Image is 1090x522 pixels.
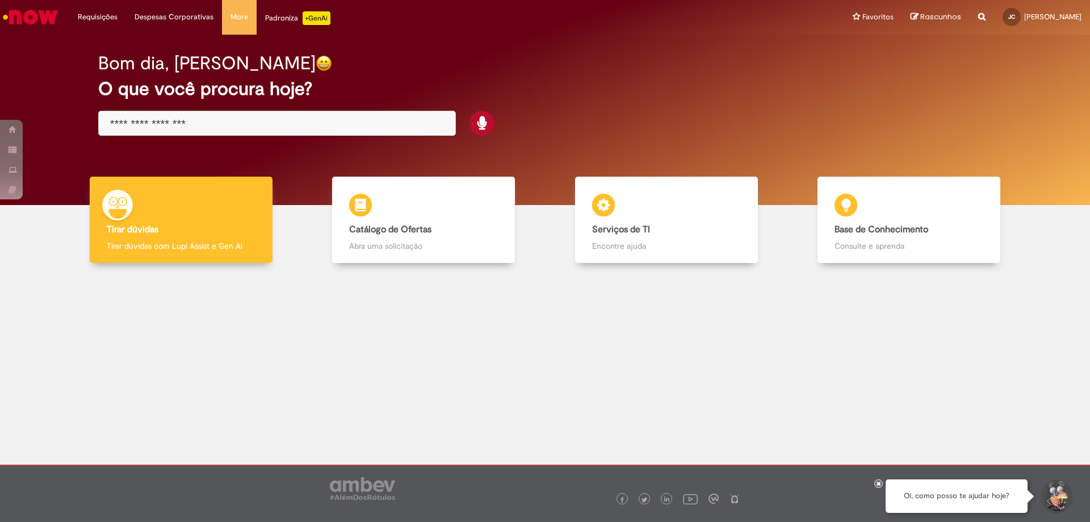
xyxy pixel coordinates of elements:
b: Serviços de TI [592,224,650,235]
img: logo_footer_facebook.png [619,497,625,503]
span: Rascunhos [920,11,961,22]
p: Consulte e aprenda [835,240,983,252]
img: logo_footer_ambev_rotulo_gray.png [330,477,395,500]
span: [PERSON_NAME] [1024,12,1081,22]
img: logo_footer_naosei.png [730,494,740,504]
a: Tirar dúvidas Tirar dúvidas com Lupi Assist e Gen Ai [60,177,303,264]
p: +GenAi [303,11,330,25]
h2: Bom dia, [PERSON_NAME] [98,53,316,73]
div: Oi, como posso te ajudar hoje? [886,479,1028,513]
img: logo_footer_workplace.png [708,494,719,504]
b: Tirar dúvidas [107,224,158,235]
span: JC [1008,13,1015,20]
img: logo_footer_linkedin.png [664,496,670,503]
img: logo_footer_youtube.png [683,491,698,506]
b: Base de Conhecimento [835,224,928,235]
a: Rascunhos [911,12,961,23]
img: happy-face.png [316,55,332,72]
p: Abra uma solicitação [349,240,498,252]
a: Base de Conhecimento Consulte e aprenda [788,177,1031,264]
img: logo_footer_twitter.png [642,497,647,503]
img: ServiceNow [1,6,60,28]
span: Despesas Corporativas [135,11,213,23]
h2: O que você procura hoje? [98,79,992,99]
button: Iniciar Conversa de Suporte [1039,479,1073,513]
p: Encontre ajuda [592,240,741,252]
div: Padroniza [265,11,330,25]
a: Catálogo de Ofertas Abra uma solicitação [303,177,546,264]
b: Catálogo de Ofertas [349,224,431,235]
a: Serviços de TI Encontre ajuda [545,177,788,264]
p: Tirar dúvidas com Lupi Assist e Gen Ai [107,240,255,252]
span: Requisições [78,11,118,23]
span: More [230,11,248,23]
span: Favoritos [862,11,894,23]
